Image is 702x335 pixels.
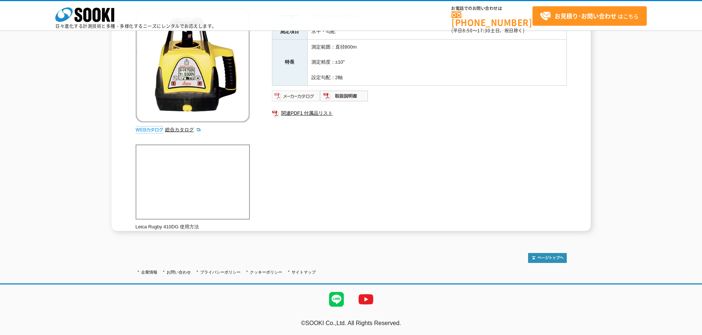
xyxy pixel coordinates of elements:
img: メーカーカタログ [272,90,320,102]
span: はこちら [540,11,639,22]
a: 関連PDF1 付属品リスト [272,108,567,118]
img: トップページへ [528,253,567,263]
span: 8:50 [462,27,473,34]
a: お見積り･お問い合わせはこちら [532,6,647,26]
p: 日々進化する計測技術と多種・多様化するニーズにレンタルでお応えします。 [55,24,217,28]
p: Leica Rugby 410DG 使用方法 [136,223,250,231]
a: 取扱説明書 [320,95,369,100]
a: お問い合わせ [167,270,191,274]
span: 17:30 [477,27,490,34]
th: 特長 [272,39,307,85]
img: webカタログ [136,126,163,133]
img: ラグビー 410DG [136,8,250,122]
a: テストMail [674,328,702,334]
img: LINE [322,285,351,314]
a: プライバシーポリシー [200,270,241,274]
img: 取扱説明書 [320,90,369,102]
span: (平日 ～ 土日、祝日除く) [451,27,524,34]
img: YouTube [351,285,381,314]
a: サイトマップ [291,270,316,274]
a: [PHONE_NUMBER] [451,11,532,26]
span: お電話でのお問い合わせは [451,6,532,11]
td: 測定範囲：直径800m 測定精度：±10″ 設定勾配：2軸 [307,39,566,85]
strong: お見積り･お問い合わせ [555,11,617,20]
a: メーカーカタログ [272,95,320,100]
a: 総合カタログ [165,127,201,132]
a: 企業情報 [141,270,157,274]
a: クッキーポリシー [250,270,282,274]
